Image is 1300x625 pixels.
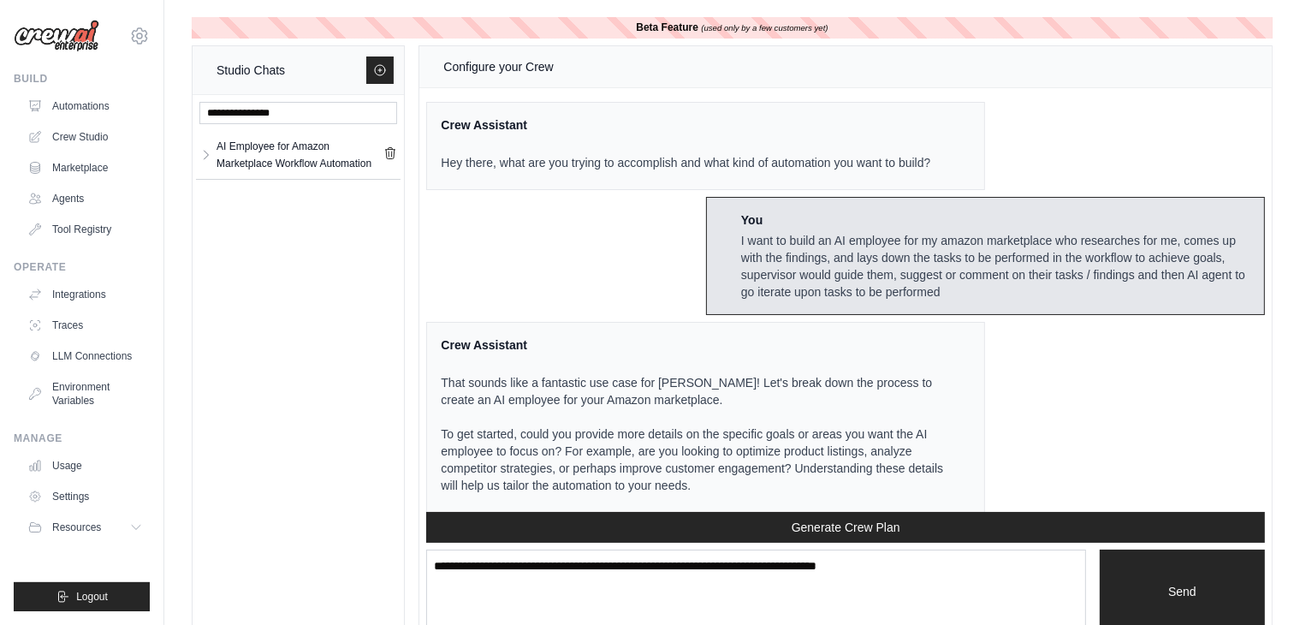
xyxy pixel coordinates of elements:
button: Generate Crew Plan [426,512,1265,543]
a: Integrations [21,281,150,308]
b: Beta Feature [636,21,698,33]
div: I want to build an AI employee for my amazon marketplace who researches for me, comes up with the... [741,232,1250,301]
img: Logo [14,20,99,52]
a: Usage [21,452,150,479]
div: You [741,211,1250,229]
span: Logout [76,590,108,604]
a: Tool Registry [21,216,150,243]
div: AI Employee for Amazon Marketplace Workflow Automation [217,138,383,172]
div: Operate [14,260,150,274]
div: Crew Assistant [441,116,930,134]
a: Settings [21,483,150,510]
p: To get started, could you provide more details on the specific goals or areas you want the AI emp... [441,426,950,494]
p: That sounds like a fantastic use case for [PERSON_NAME]! Let's break down the process to create a... [441,374,950,408]
button: Resources [21,514,150,541]
div: Studio Chats [217,60,285,80]
a: Environment Variables [21,373,150,414]
a: Agents [21,185,150,212]
a: Automations [21,92,150,120]
a: AI Employee for Amazon Marketplace Workflow Automation [213,138,383,172]
a: LLM Connections [21,342,150,370]
div: Crew Assistant [441,336,950,354]
a: Traces [21,312,150,339]
p: Hey there, what are you trying to accomplish and what kind of automation you want to build? [441,154,930,171]
i: (used only by a few customers yet) [701,23,828,33]
span: Resources [52,521,101,534]
div: Build [14,72,150,86]
button: Logout [14,582,150,611]
a: Marketplace [21,154,150,182]
div: Manage [14,432,150,445]
a: Crew Studio [21,123,150,151]
div: Configure your Crew [443,57,553,77]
